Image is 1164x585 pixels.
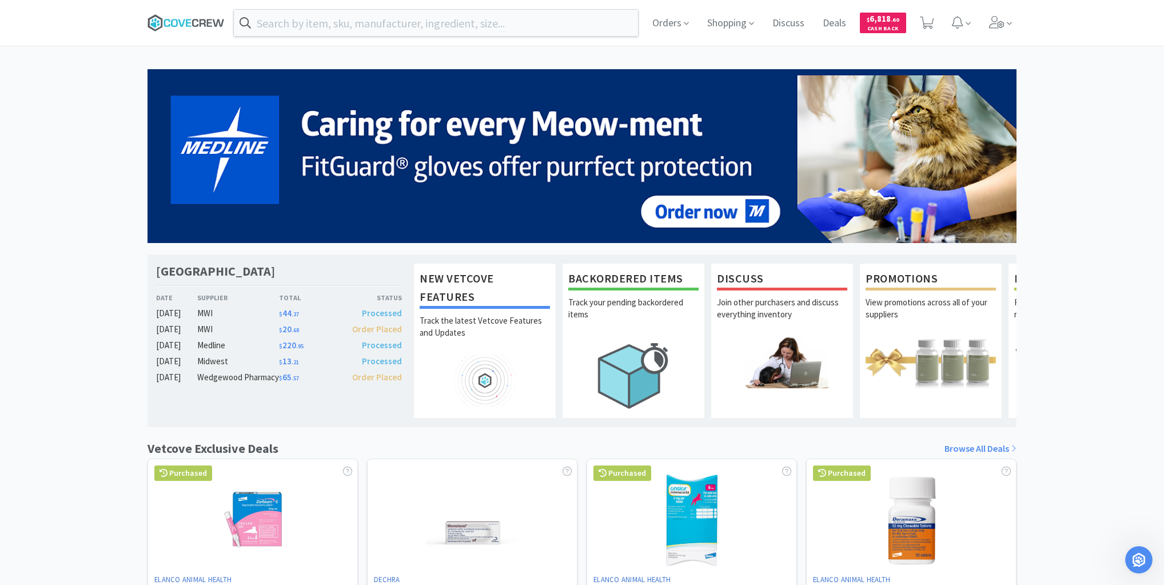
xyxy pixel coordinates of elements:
button: Upload attachment [54,375,63,384]
div: Hi there! Thank you for contacting Vetcove Support! We’ve received your message and the next avai... [9,22,188,91]
div: MWI [197,323,279,336]
div: [DATE] [156,355,197,368]
div: Thank you [169,220,210,231]
div: Status [340,292,402,303]
p: Join other purchasers and discuss everything inventory [717,296,847,336]
img: hero_backorders.png [568,336,699,415]
h1: New Vetcove Features [420,269,550,309]
div: [DATE] [156,371,197,384]
span: 13 [279,356,299,367]
span: $ [279,327,282,334]
div: Date [156,292,197,303]
div: Midwest [197,355,279,368]
a: DiscussJoin other purchasers and discuss everything inventory [711,263,854,419]
span: Processed [362,356,402,367]
div: [DATE] [156,339,197,352]
a: New Vetcove FeaturesTrack the latest Vetcove Features and Updates [413,263,556,419]
span: . 68 [292,327,299,334]
img: 5b85490d2c9a43ef9873369d65f5cc4c_481.png [148,69,1016,243]
span: . 95 [296,343,304,350]
span: . 60 [891,16,899,23]
a: Free SamplesRequest free samples on the newest veterinary products [1008,263,1151,419]
button: Emoji picker [18,375,27,384]
a: [DATE]Medline$220.95Processed [156,339,402,352]
div: New messages divider [9,347,220,347]
img: Profile image for Operator [33,6,51,25]
h1: [GEOGRAPHIC_DATA] [156,263,275,280]
div: Hi there! [9,141,63,166]
div: Supplier [197,292,279,303]
a: PromotionsView promotions across all of your suppliers [859,263,1002,419]
div: Wendy says… [9,101,220,141]
div: MWI [197,307,279,320]
div: Operator says… [9,22,220,101]
div: Total [279,292,341,303]
a: Discuss [768,18,809,29]
iframe: Intercom live chat [1125,546,1153,574]
span: Cash Back [867,26,899,33]
div: Hi there! [18,148,54,160]
img: hero_samples.png [1014,336,1145,388]
div: Wendy says… [9,213,220,247]
span: $ [279,375,282,382]
div: Thank you! [156,303,220,328]
h1: Backordered Items [568,269,699,290]
a: [DATE]MWI$44.37Processed [156,307,402,320]
span: . 21 [292,359,299,366]
span: $ [867,16,870,23]
span: 220 [279,340,304,351]
p: The team can also help [55,14,142,26]
span: 44 [279,308,299,319]
span: 6,818 [867,13,899,24]
div: Rachel says… [9,168,220,213]
span: $ [279,343,282,350]
span: $ [279,311,282,318]
span: Order Placed [352,324,402,335]
h1: Vetcove Exclusive Deals [148,439,278,459]
a: Browse All Deals [944,441,1016,456]
button: Home [200,5,221,26]
div: Wedgewood Pharmacy [197,371,279,384]
div: Rachel says… [9,141,220,168]
p: Request free samples on the newest veterinary products [1014,296,1145,336]
div: I would be happy to look into this, one moment here... [18,174,178,197]
h1: Free Samples [1014,269,1145,290]
img: hero_feature_roadmap.png [420,355,550,407]
button: Gif picker [36,375,45,384]
img: hero_discuss.png [717,336,847,388]
input: Search by item, sku, manufacturer, ingredient, size... [234,10,638,36]
a: Deals [818,18,851,29]
div: I would be happy to look into this, one moment here... [9,168,188,204]
span: $ [279,359,282,366]
div: [DATE] [156,307,197,320]
div: Hi there! Thank you for contacting Vetcove Support! We’ve received your message and the next avai... [18,29,178,85]
p: Track your pending backordered items [568,296,699,336]
h1: Discuss [717,269,847,290]
span: 20 [279,324,299,335]
h1: Promotions [866,269,996,290]
div: [DATE] [156,323,197,336]
a: [DATE]MWI$20.68Order Placed [156,323,402,336]
div: Thank you [160,213,220,238]
a: Backordered ItemsTrack your pending backordered items [562,263,705,419]
span: . 37 [292,311,299,318]
div: Medline [197,339,279,352]
div: Rachel says… [9,246,220,303]
div: Wendy says… [9,303,220,337]
button: go back [7,5,29,26]
span: Order Placed [352,372,402,383]
span: Processed [362,308,402,319]
div: If you refresh your page, that should be fixed and the price will be displayed properly! [9,246,188,294]
a: [DATE]Midwest$13.21Processed [156,355,402,368]
p: Track the latest Vetcove Features and Updates [420,315,550,355]
div: If you refresh your page, that should be fixed and the price will be displayed properly! [18,253,178,287]
textarea: Message… [10,351,219,370]
h1: Operator [55,6,96,14]
img: hero_promotions.png [866,336,996,388]
a: $6,818.60Cash Back [860,7,906,38]
a: [DATE]Wedgewood Pharmacy$65.57Order Placed [156,371,402,384]
span: . 57 [292,375,299,382]
div: Thank you! [165,310,210,321]
span: 65 [279,372,299,383]
p: View promotions across all of your suppliers [866,296,996,336]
